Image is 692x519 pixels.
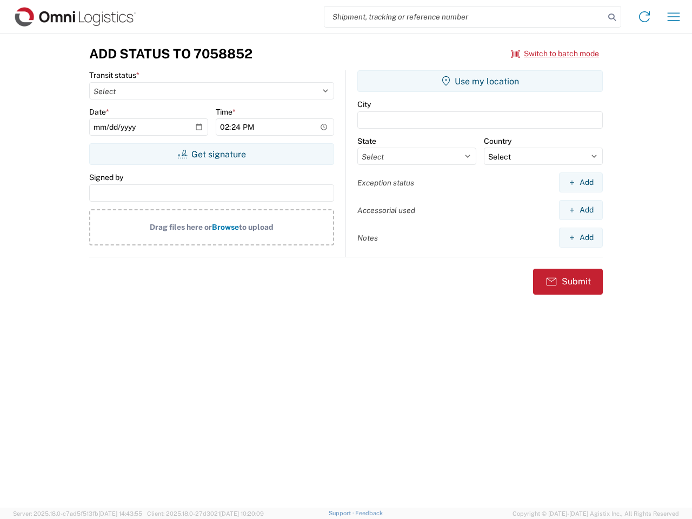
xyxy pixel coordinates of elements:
[355,510,383,516] a: Feedback
[89,172,123,182] label: Signed by
[98,510,142,517] span: [DATE] 14:43:55
[89,107,109,117] label: Date
[357,178,414,188] label: Exception status
[329,510,356,516] a: Support
[150,223,212,231] span: Drag files here or
[212,223,239,231] span: Browse
[89,143,334,165] button: Get signature
[559,228,603,248] button: Add
[559,200,603,220] button: Add
[357,70,603,92] button: Use my location
[324,6,604,27] input: Shipment, tracking or reference number
[511,45,599,63] button: Switch to batch mode
[559,172,603,192] button: Add
[357,233,378,243] label: Notes
[239,223,274,231] span: to upload
[89,46,252,62] h3: Add Status to 7058852
[357,205,415,215] label: Accessorial used
[357,99,371,109] label: City
[216,107,236,117] label: Time
[357,136,376,146] label: State
[513,509,679,518] span: Copyright © [DATE]-[DATE] Agistix Inc., All Rights Reserved
[220,510,264,517] span: [DATE] 10:20:09
[89,70,139,80] label: Transit status
[484,136,511,146] label: Country
[533,269,603,295] button: Submit
[147,510,264,517] span: Client: 2025.18.0-27d3021
[13,510,142,517] span: Server: 2025.18.0-c7ad5f513fb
